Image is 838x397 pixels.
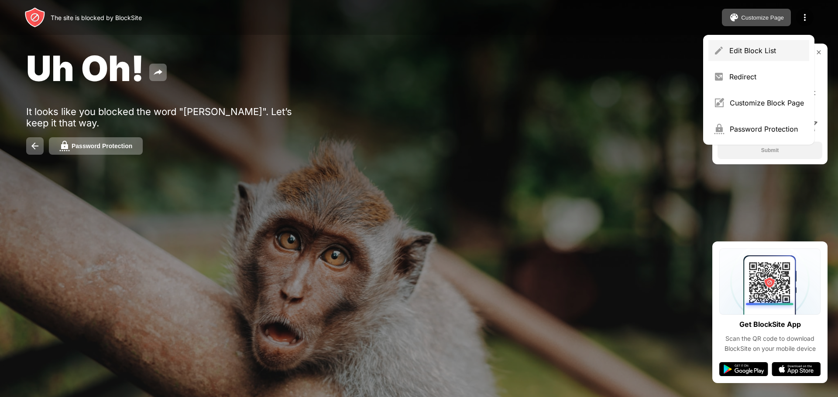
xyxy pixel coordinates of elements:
[729,72,804,81] div: Redirect
[719,248,821,315] img: qrcode.svg
[719,334,821,353] div: Scan the QR code to download BlockSite on your mobile device
[714,124,725,134] img: menu-password.svg
[153,67,163,78] img: share.svg
[714,45,724,56] img: menu-pencil.svg
[26,47,144,89] span: Uh Oh!
[800,12,810,23] img: menu-icon.svg
[714,98,725,108] img: menu-customize.svg
[815,49,822,56] img: rate-us-close.svg
[51,14,142,21] div: The site is blocked by BlockSite
[741,14,784,21] div: Customize Page
[719,362,768,376] img: google-play.svg
[72,143,132,149] div: Password Protection
[722,9,791,26] button: Customize Page
[59,141,70,151] img: password.svg
[49,137,143,155] button: Password Protection
[714,71,724,82] img: menu-redirect.svg
[24,7,45,28] img: header-logo.svg
[730,98,804,107] div: Customize Block Page
[729,12,739,23] img: pallet.svg
[718,142,822,159] button: Submit
[30,141,40,151] img: back.svg
[729,46,804,55] div: Edit Block List
[739,318,801,331] div: Get BlockSite App
[26,106,296,129] div: It looks like you blocked the word "[PERSON_NAME]". Let’s keep it that way.
[730,125,804,133] div: Password Protection
[772,362,821,376] img: app-store.svg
